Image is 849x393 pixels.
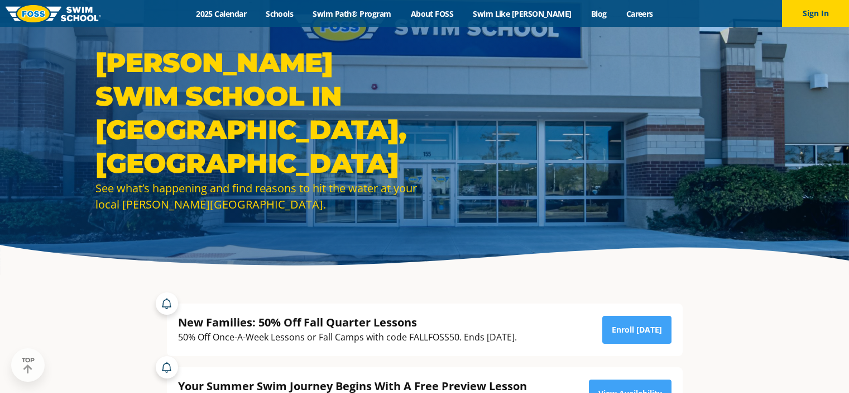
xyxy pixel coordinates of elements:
a: Swim Like [PERSON_NAME] [463,8,582,19]
h1: [PERSON_NAME] Swim School in [GEOGRAPHIC_DATA], [GEOGRAPHIC_DATA] [95,46,419,180]
a: 2025 Calendar [186,8,256,19]
a: Enroll [DATE] [602,316,671,344]
div: See what’s happening and find reasons to hit the water at your local [PERSON_NAME][GEOGRAPHIC_DATA]. [95,180,419,212]
a: Swim Path® Program [303,8,401,19]
div: New Families: 50% Off Fall Quarter Lessons [178,315,517,330]
div: 50% Off Once-A-Week Lessons or Fall Camps with code FALLFOSS50. Ends [DATE]. [178,330,517,345]
a: Blog [581,8,616,19]
img: FOSS Swim School Logo [6,5,101,22]
a: Schools [256,8,303,19]
a: Careers [616,8,663,19]
a: About FOSS [401,8,463,19]
div: TOP [22,357,35,374]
